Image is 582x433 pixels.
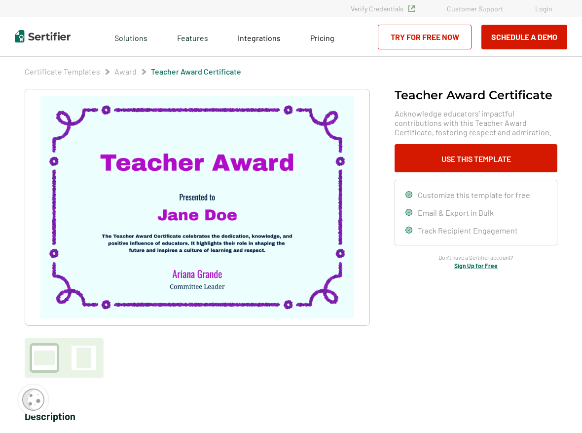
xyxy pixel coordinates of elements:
a: Try for Free Now [378,25,472,49]
a: Sign Up for Free [454,262,498,269]
a: Pricing [310,31,334,43]
div: Breadcrumb [25,67,241,77]
img: Sertifier | Digital Credentialing Platform [15,30,71,42]
a: Certificate Templates [25,67,100,76]
a: Login [535,4,552,13]
a: Integrations [238,31,281,43]
button: Use This Template [395,144,557,172]
a: Teacher Award Certificate [151,67,241,76]
span: Features [177,31,208,43]
span: Integrations [238,33,281,42]
a: Award [114,67,137,76]
span: Track Recipient Engagement [418,226,518,235]
a: Customer Support [447,4,503,13]
iframe: Chat Widget [533,386,582,433]
span: Solutions [114,31,147,43]
h1: Teacher Award Certificate [395,89,552,101]
button: Schedule a Demo [481,25,567,49]
span: Pricing [310,33,334,42]
span: Don’t have a Sertifier account? [438,253,513,262]
span: Customize this template for free [418,190,530,199]
img: Cookie Popup Icon [22,389,44,411]
span: Description [25,410,75,422]
span: Email & Export in Bulk [418,208,494,217]
span: Acknowledge educators’ impactful contributions with this Teacher Award Certificate, fostering res... [395,109,557,137]
img: Verified [408,5,415,12]
img: Teacher Award Certificate [40,96,354,318]
a: Verify Credentials [351,4,415,13]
